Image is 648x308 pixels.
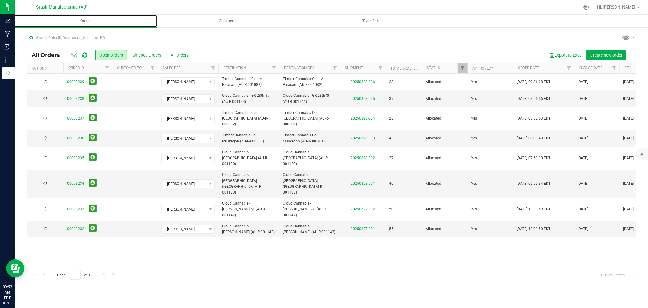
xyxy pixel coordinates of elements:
[222,149,276,167] span: Cloud Cannabis - [GEOGRAPHIC_DATA] (AU-R-001150)
[269,63,279,73] a: Filter
[426,226,464,232] span: Allocated
[67,96,84,102] a: 00003238
[623,96,634,102] span: [DATE]
[5,18,11,24] inline-svg: Analytics
[300,15,442,27] a: Transfers
[32,66,61,71] div: Actions
[162,95,207,103] span: [PERSON_NAME]
[36,5,88,10] span: Stash Manufacturing (AU)
[222,132,276,144] span: Timber Cannabis Co. - Muskegon (AU-R-000301)
[609,63,619,73] a: Filter
[564,63,574,73] a: Filter
[517,206,550,212] span: [DATE] 13:31:59 EDT
[546,50,586,60] button: Export to Excel
[162,78,207,86] span: [PERSON_NAME]
[426,79,464,85] span: Allocated
[389,116,393,121] span: 28
[354,18,387,24] span: Transfers
[148,63,158,73] a: Filter
[283,149,336,167] span: Cloud Cannabis - [GEOGRAPHIC_DATA] (AU-R-001150)
[5,31,11,37] inline-svg: Manufacturing
[345,66,363,70] a: Shipment
[426,181,464,187] span: Allocated
[351,80,375,84] a: 20250828-006
[623,116,634,121] span: [DATE]
[208,63,218,73] a: Filter
[458,63,468,73] a: Filter
[283,223,336,235] span: Cloud Cannabis - [PERSON_NAME] (AU-R-001143)
[582,4,590,10] div: Manage settings
[578,96,588,102] span: [DATE]
[471,155,477,161] span: Yes
[427,66,440,70] a: Status
[95,50,127,60] button: Open Orders
[623,181,634,187] span: [DATE]
[578,155,588,161] span: [DATE]
[222,201,276,218] span: Cloud Cannabis - [PERSON_NAME] St. (AU-R-001147)
[351,156,375,160] a: 20250828-002
[389,96,393,102] span: 37
[471,79,477,85] span: Yes
[517,155,550,161] span: [DATE] 07:50:30 EDT
[351,227,375,231] a: 20250827-001
[27,33,331,42] input: Search Order ID, Destination, Customer PO...
[157,15,300,27] a: Shipments
[129,50,165,60] button: Shipped Orders
[518,66,539,70] a: Order Date
[351,96,375,101] a: 20250828-005
[222,223,276,235] span: Cloud Cannabis - [PERSON_NAME] (AU-R-001143)
[222,76,276,88] span: Timber Cannabis Co. - Mt. Pleasant (AU-R-001082)
[211,18,246,24] span: Shipments
[67,116,84,121] a: 00003237
[167,50,193,60] button: All Orders
[578,226,588,232] span: [DATE]
[330,63,340,73] a: Filter
[517,96,550,102] span: [DATE] 08:55:56 EDT
[162,134,207,143] span: [PERSON_NAME]
[67,226,84,232] a: 00003232
[351,207,375,211] a: 20250827-002
[162,114,207,123] span: [PERSON_NAME]
[283,93,336,104] span: Cloud Cannabis - GR 28th St. (AU-R-001144)
[426,135,464,141] span: Allocated
[52,271,96,280] span: Page of 1
[389,226,393,232] span: 55
[517,116,550,121] span: [DATE] 08:32:53 EDT
[426,155,464,161] span: Allocated
[163,66,181,70] a: Sales Rep
[283,132,336,144] span: Timber Cannabis Co. - Muskegon (AU-R-000301)
[517,181,550,187] span: [DATE] 06:59:34 EDT
[389,155,393,161] span: 27
[162,154,207,163] span: [PERSON_NAME]
[586,50,626,60] button: Create new order
[389,206,393,212] span: 50
[72,18,100,24] span: Orders
[426,206,464,212] span: Allocated
[3,284,12,301] p: 09:53 AM EDT
[578,206,588,212] span: [DATE]
[3,301,12,305] p: 08/28
[579,66,602,70] a: Invoice Date
[623,79,634,85] span: [DATE]
[471,206,477,212] span: Yes
[578,135,588,141] span: [DATE]
[70,271,81,280] input: 1
[517,135,550,141] span: [DATE] 08:09:43 EDT
[5,44,11,50] inline-svg: Inbound
[623,155,634,161] span: [DATE]
[595,271,629,280] span: 1 - 8 of 8 items
[67,181,84,187] a: 00003234
[389,79,393,85] span: 23
[283,76,336,88] span: Timber Cannabis Co. - Mt. Pleasant (AU-R-001082)
[67,135,84,141] a: 00003236
[471,135,477,141] span: Yes
[471,116,477,121] span: Yes
[222,93,276,104] span: Cloud Cannabis - GR 28th St. (AU-R-001144)
[283,110,336,128] span: Timber Cannabis Co. - [GEOGRAPHIC_DATA] (AU-R-000602)
[578,116,588,121] span: [DATE]
[5,57,11,63] inline-svg: Inventory
[32,52,66,58] span: All Orders
[390,66,423,71] a: Total Orderlines
[351,136,375,140] a: 20250828-003
[426,116,464,121] span: Allocated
